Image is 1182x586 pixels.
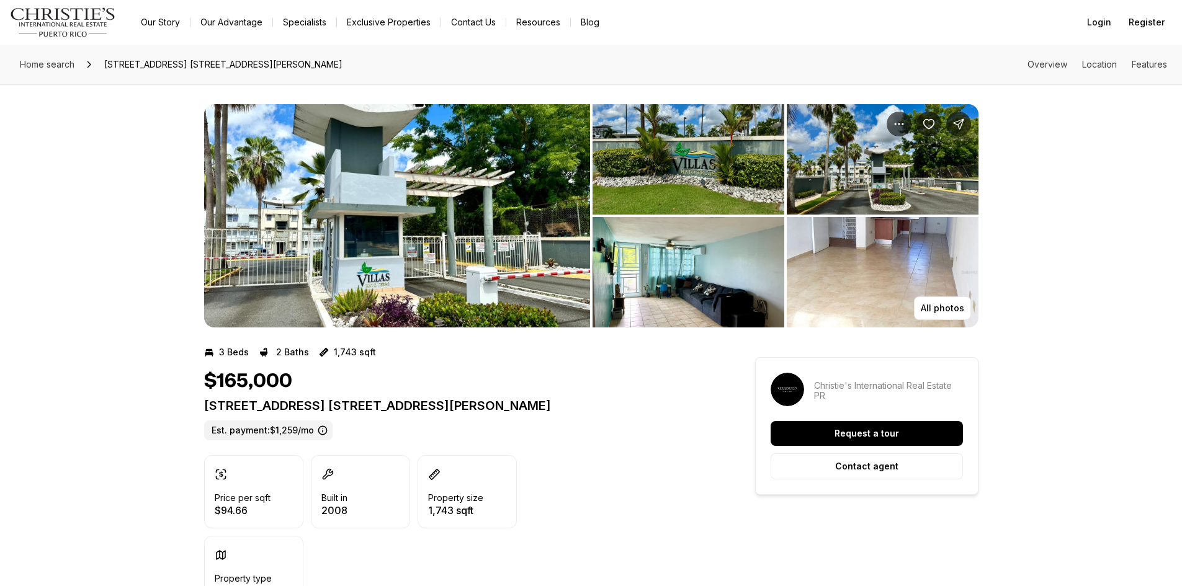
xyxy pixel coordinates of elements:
[131,14,190,31] a: Our Story
[593,217,784,327] button: View image gallery
[10,7,116,37] img: logo
[914,296,971,320] button: All photos
[204,370,292,393] h1: $165,000
[1121,10,1172,35] button: Register
[215,505,271,515] p: $94.66
[334,347,376,357] p: 1,743 sqft
[1028,59,1067,69] a: Skip to: Overview
[506,14,570,31] a: Resources
[787,217,978,327] button: View image gallery
[337,14,441,31] a: Exclusive Properties
[921,303,964,313] p: All photos
[204,104,590,327] button: View image gallery
[887,112,911,136] button: Property options
[99,55,347,74] span: [STREET_ADDRESS] [STREET_ADDRESS][PERSON_NAME]
[1132,59,1167,69] a: Skip to: Features
[814,381,963,401] p: Christie's International Real Estate PR
[276,347,309,357] p: 2 Baths
[219,347,249,357] p: 3 Beds
[771,453,963,479] button: Contact agent
[428,505,483,515] p: 1,743 sqft
[1082,59,1117,69] a: Skip to: Location
[946,112,971,136] button: Share Property: 862 St CON. VILLAS DE HATO TEJA #PH 22 Unit: PH 22
[771,421,963,446] button: Request a tour
[215,574,272,584] p: Property type
[1129,17,1165,27] span: Register
[190,14,272,31] a: Our Advantage
[835,428,899,438] p: Request a tour
[204,104,590,327] li: 1 of 4
[787,104,978,215] button: View image gallery
[571,14,609,31] a: Blog
[835,461,898,471] p: Contact agent
[593,104,784,215] button: View image gallery
[321,505,347,515] p: 2008
[1080,10,1119,35] button: Login
[428,493,483,503] p: Property size
[321,493,347,503] p: Built in
[593,104,978,327] li: 2 of 4
[204,104,978,327] div: Listing Photos
[441,14,506,31] button: Contact Us
[20,59,74,69] span: Home search
[273,14,336,31] a: Specialists
[15,55,79,74] a: Home search
[204,398,710,413] p: [STREET_ADDRESS] [STREET_ADDRESS][PERSON_NAME]
[916,112,941,136] button: Save Property: 862 St CON. VILLAS DE HATO TEJA #PH 22 Unit: PH 22
[1028,60,1167,69] nav: Page section menu
[204,420,333,440] label: Est. payment: $1,259/mo
[215,493,271,503] p: Price per sqft
[1087,17,1111,27] span: Login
